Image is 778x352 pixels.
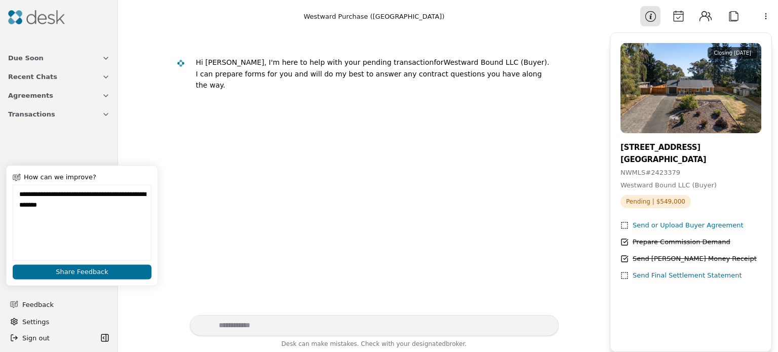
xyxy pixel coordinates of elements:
button: Share Feedback [13,264,151,279]
button: Feedback [4,295,110,314]
button: Transactions [2,105,116,124]
div: Send Final Settlement Statement [633,270,742,281]
span: Sign out [22,333,50,343]
div: Desk can make mistakes. Check with your broker. [190,339,559,352]
span: designated [412,340,446,347]
span: Agreements [8,90,53,101]
button: Settings [6,314,112,330]
button: Agreements [2,86,116,105]
div: for [434,58,443,66]
div: Closing [DATE] [708,47,757,59]
span: Feedback [22,299,104,310]
div: Prepare Commission Demand [633,237,730,248]
div: [STREET_ADDRESS] [620,141,761,153]
div: [GEOGRAPHIC_DATA] [620,153,761,166]
span: Due Soon [8,53,44,63]
button: Send or Upload Buyer Agreement [620,220,744,231]
div: Westward Purchase ([GEOGRAPHIC_DATA]) [303,11,444,22]
div: Send or Upload Buyer Agreement [633,220,744,231]
span: Westward Bound LLC (Buyer) [620,181,717,189]
img: Desk [176,59,185,68]
div: Westward Bound LLC (Buyer) [196,57,551,91]
span: Transactions [8,109,55,120]
span: Pending | $549,000 [620,195,691,208]
textarea: Write your prompt here [190,315,559,336]
span: Recent Chats [8,71,57,82]
button: Due Soon [2,49,116,67]
span: Settings [22,317,49,327]
button: Sign out [6,330,98,346]
img: Property [620,43,761,133]
div: . I can prepare forms for you and will do my best to answer any contract questions you have along... [196,58,550,89]
div: Send [PERSON_NAME] Money Receipt [633,254,757,264]
div: Hi [PERSON_NAME], I'm here to help with your pending transaction [196,58,434,66]
div: NWMLS # 2423379 [620,168,761,178]
button: Recent Chats [2,67,116,86]
p: How can we improve? [24,172,96,182]
img: Desk [8,10,65,24]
